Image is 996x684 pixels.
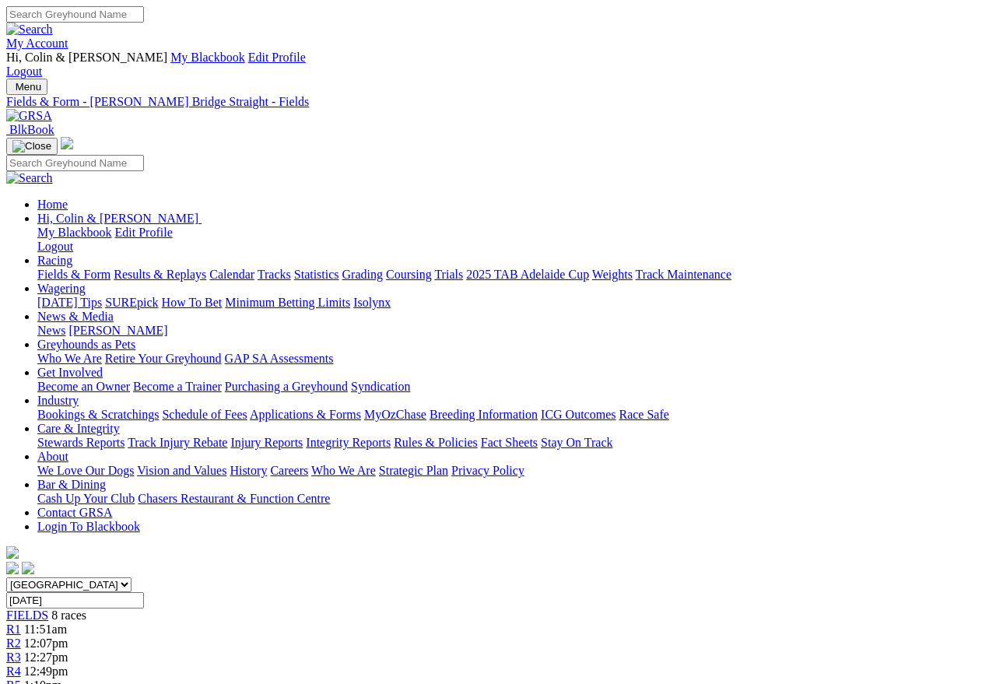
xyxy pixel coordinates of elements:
[481,436,538,449] a: Fact Sheets
[162,408,247,421] a: Schedule of Fees
[12,140,51,153] img: Close
[61,137,73,149] img: logo-grsa-white.png
[37,492,135,505] a: Cash Up Your Club
[68,324,167,337] a: [PERSON_NAME]
[37,310,114,323] a: News & Media
[37,352,990,366] div: Greyhounds as Pets
[6,138,58,155] button: Toggle navigation
[115,226,173,239] a: Edit Profile
[37,464,990,478] div: About
[6,79,47,95] button: Toggle navigation
[250,408,361,421] a: Applications & Forms
[37,506,112,519] a: Contact GRSA
[37,282,86,295] a: Wagering
[230,464,267,477] a: History
[138,492,330,505] a: Chasers Restaurant & Function Centre
[137,464,226,477] a: Vision and Values
[306,436,391,449] a: Integrity Reports
[6,546,19,559] img: logo-grsa-white.png
[162,296,223,309] a: How To Bet
[6,23,53,37] img: Search
[225,352,334,365] a: GAP SA Assessments
[6,37,68,50] a: My Account
[37,268,990,282] div: Racing
[37,212,202,225] a: Hi, Colin & [PERSON_NAME]
[37,268,110,281] a: Fields & Form
[541,436,612,449] a: Stay On Track
[22,562,34,574] img: twitter.svg
[37,324,65,337] a: News
[592,268,633,281] a: Weights
[37,520,140,533] a: Login To Blackbook
[394,436,478,449] a: Rules & Policies
[24,623,67,636] span: 11:51am
[6,623,21,636] a: R1
[6,592,144,609] input: Select date
[353,296,391,309] a: Isolynx
[16,81,41,93] span: Menu
[209,268,254,281] a: Calendar
[379,464,448,477] a: Strategic Plan
[37,380,130,393] a: Become an Owner
[364,408,426,421] a: MyOzChase
[37,478,106,491] a: Bar & Dining
[37,240,73,253] a: Logout
[105,352,222,365] a: Retire Your Greyhound
[466,268,589,281] a: 2025 TAB Adelaide Cup
[294,268,339,281] a: Statistics
[619,408,668,421] a: Race Safe
[37,198,68,211] a: Home
[351,380,410,393] a: Syndication
[105,296,158,309] a: SUREpick
[451,464,524,477] a: Privacy Policy
[128,436,227,449] a: Track Injury Rebate
[6,609,48,622] a: FIELDS
[37,226,112,239] a: My Blackbook
[37,226,990,254] div: Hi, Colin & [PERSON_NAME]
[133,380,222,393] a: Become a Trainer
[6,65,42,78] a: Logout
[24,651,68,664] span: 12:27pm
[6,51,167,64] span: Hi, Colin & [PERSON_NAME]
[6,665,21,678] a: R4
[170,51,245,64] a: My Blackbook
[225,296,350,309] a: Minimum Betting Limits
[6,155,144,171] input: Search
[37,450,68,463] a: About
[37,338,135,351] a: Greyhounds as Pets
[37,464,134,477] a: We Love Our Dogs
[248,51,306,64] a: Edit Profile
[37,212,198,225] span: Hi, Colin & [PERSON_NAME]
[37,366,103,379] a: Get Involved
[9,123,54,136] span: BlkBook
[6,6,144,23] input: Search
[37,254,72,267] a: Racing
[342,268,383,281] a: Grading
[6,123,54,136] a: BlkBook
[37,436,124,449] a: Stewards Reports
[636,268,731,281] a: Track Maintenance
[37,408,990,422] div: Industry
[37,422,120,435] a: Care & Integrity
[37,352,102,365] a: Who We Are
[6,109,52,123] img: GRSA
[114,268,206,281] a: Results & Replays
[37,380,990,394] div: Get Involved
[37,436,990,450] div: Care & Integrity
[6,637,21,650] a: R2
[24,665,68,678] span: 12:49pm
[6,651,21,664] a: R3
[6,562,19,574] img: facebook.svg
[37,296,990,310] div: Wagering
[51,609,86,622] span: 8 races
[386,268,432,281] a: Coursing
[270,464,308,477] a: Careers
[6,95,990,109] a: Fields & Form - [PERSON_NAME] Bridge Straight - Fields
[258,268,291,281] a: Tracks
